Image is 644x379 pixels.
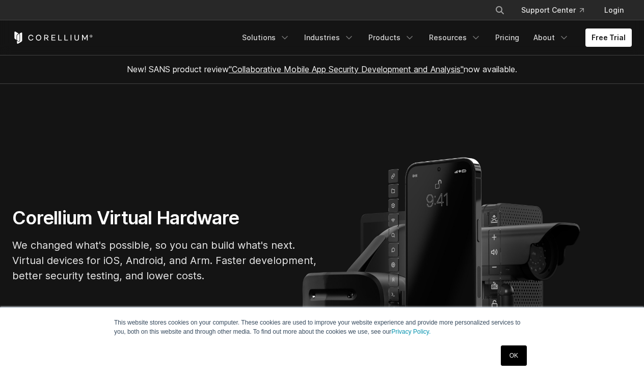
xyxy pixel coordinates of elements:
[489,28,525,47] a: Pricing
[236,28,296,47] a: Solutions
[362,28,421,47] a: Products
[513,1,592,19] a: Support Center
[12,32,93,44] a: Corellium Home
[491,1,509,19] button: Search
[482,1,632,19] div: Navigation Menu
[501,345,527,366] a: OK
[229,64,464,74] a: "Collaborative Mobile App Security Development and Analysis"
[127,64,517,74] span: New! SANS product review now available.
[114,318,530,336] p: This website stores cookies on your computer. These cookies are used to improve your website expe...
[12,207,318,229] h1: Corellium Virtual Hardware
[298,28,360,47] a: Industries
[423,28,487,47] a: Resources
[391,328,431,335] a: Privacy Policy.
[12,238,318,283] p: We changed what's possible, so you can build what's next. Virtual devices for iOS, Android, and A...
[236,28,632,47] div: Navigation Menu
[596,1,632,19] a: Login
[527,28,575,47] a: About
[585,28,632,47] a: Free Trial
